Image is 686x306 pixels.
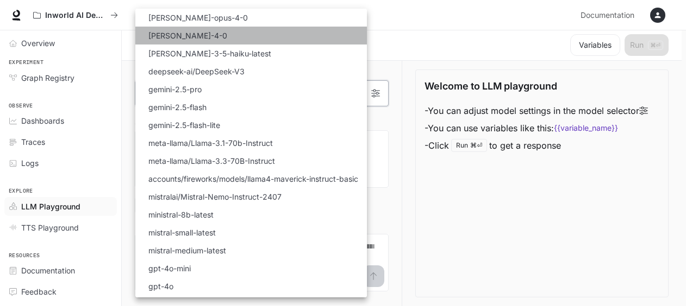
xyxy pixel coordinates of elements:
p: [PERSON_NAME]-3-5-haiku-latest [148,48,271,59]
p: accounts/fireworks/models/llama4-maverick-instruct-basic [148,173,358,184]
p: [PERSON_NAME]-opus-4-0 [148,12,248,23]
p: gemini-2.5-flash-lite [148,119,220,131]
p: gemini-2.5-pro [148,84,202,95]
p: gemini-2.5-flash [148,101,207,113]
p: ministral-8b-latest [148,209,214,220]
p: [PERSON_NAME]-4-0 [148,30,227,41]
p: deepseek-ai/DeepSeek-V3 [148,66,245,77]
p: gpt-4o-mini [148,263,191,274]
p: meta-llama/Llama-3.1-70b-Instruct [148,137,273,149]
p: mistral-medium-latest [148,245,226,256]
p: mistral-small-latest [148,227,216,238]
p: meta-llama/Llama-3.3-70B-Instruct [148,155,275,167]
p: mistralai/Mistral-Nemo-Instruct-2407 [148,191,282,202]
p: gpt-4o [148,280,173,292]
